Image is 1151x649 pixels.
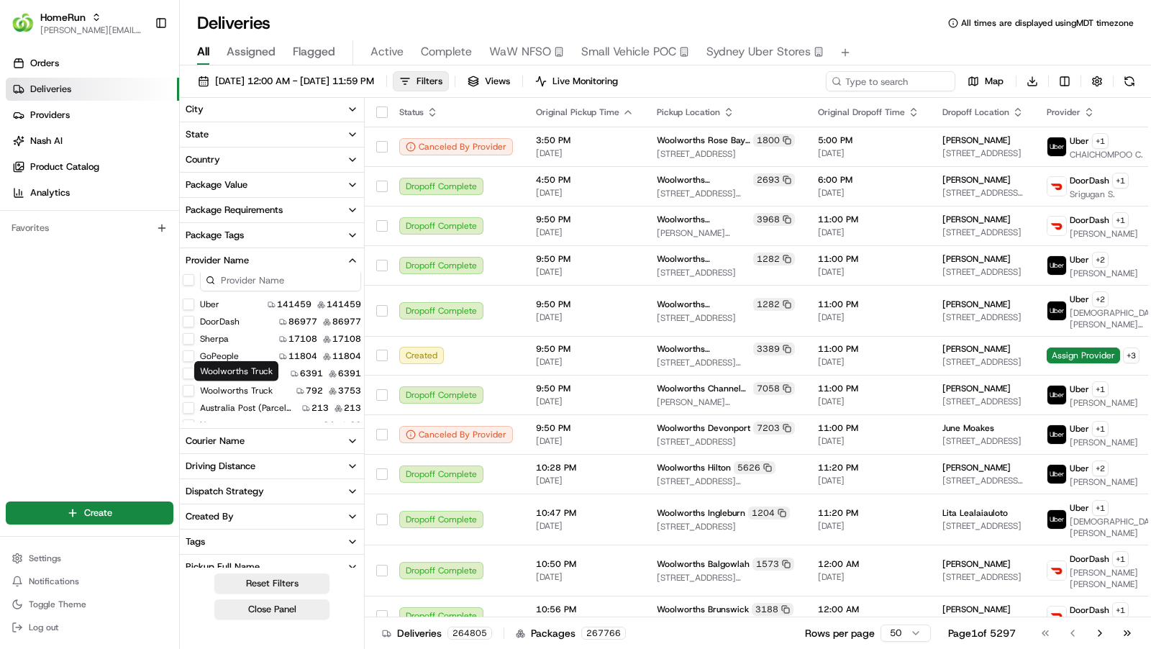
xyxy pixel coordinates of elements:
[942,520,1024,532] span: [STREET_ADDRESS]
[942,343,1011,355] span: [PERSON_NAME]
[818,187,919,199] span: [DATE]
[748,507,790,519] div: 1204
[14,248,37,271] img: Charles Folsom
[94,222,124,234] span: [DATE]
[536,383,634,394] span: 9:50 PM
[180,429,364,453] button: Courier Name
[180,530,364,554] button: Tags
[657,227,795,239] span: [PERSON_NAME][STREET_ADDRESS]
[1112,212,1129,228] button: +1
[536,227,634,238] span: [DATE]
[657,558,750,570] span: Woolworths Balgowlah
[1112,602,1129,618] button: +1
[818,174,919,186] span: 6:00 PM
[818,135,919,146] span: 5:00 PM
[536,520,634,532] span: [DATE]
[818,435,919,447] span: [DATE]
[447,627,492,640] div: 264805
[489,43,551,60] span: WaW NFSO
[1070,502,1089,514] span: Uber
[657,135,750,146] span: Woolworths Rose Bay - Direct to Boot Only
[1070,553,1109,565] span: DoorDash
[818,558,919,570] span: 12:00 AM
[818,343,919,355] span: 11:00 PM
[393,71,449,91] button: Filters
[350,419,361,431] span: 66
[818,507,919,519] span: 11:20 PM
[338,385,361,396] span: 3753
[1047,465,1066,484] img: uber-new-logo.jpeg
[180,454,364,478] button: Driving Distance
[942,312,1024,323] span: [STREET_ADDRESS]
[942,106,1009,118] span: Dropoff Location
[536,356,634,368] span: [DATE]
[399,138,513,155] button: Canceled By Provider
[657,507,745,519] span: Woolworths Ingleburn
[6,571,173,591] button: Notifications
[327,299,361,310] span: 141459
[29,321,110,335] span: Knowledge Base
[344,402,361,414] span: 213
[1070,214,1109,226] span: DoorDash
[657,312,795,324] span: [STREET_ADDRESS]
[288,333,317,345] span: 17108
[6,52,179,75] a: Orders
[119,261,124,273] span: •
[1070,294,1089,305] span: Uber
[215,75,374,88] span: [DATE] 12:00 AM - [DATE] 11:59 PM
[288,316,317,327] span: 86977
[942,396,1024,407] span: [STREET_ADDRESS]
[942,383,1011,394] span: [PERSON_NAME]
[1047,510,1066,529] img: uber-new-logo.jpeg
[536,343,634,355] span: 9:50 PM
[332,333,361,345] span: 17108
[942,462,1011,473] span: [PERSON_NAME]
[657,422,750,434] span: Woolworths Devonport
[657,267,795,278] span: [STREET_ADDRESS]
[961,17,1134,29] span: All times are displayed using MDT timezone
[536,174,634,186] span: 4:50 PM
[1047,106,1081,118] span: Provider
[186,535,205,548] div: Tags
[818,214,919,225] span: 11:00 PM
[818,396,919,407] span: [DATE]
[1047,256,1066,275] img: uber-new-logo.jpeg
[200,385,273,396] label: Woolworths Truck
[6,78,179,101] a: Deliveries
[14,137,40,163] img: 1736555255976-a54dd68f-1ca7-489b-9aae-adbdc363a1c4
[40,24,143,36] button: [PERSON_NAME][EMAIL_ADDRESS][DOMAIN_NAME]
[536,435,634,447] span: [DATE]
[536,135,634,146] span: 3:50 PM
[29,599,86,610] span: Toggle Theme
[818,604,919,615] span: 12:00 AM
[942,435,1024,447] span: [STREET_ADDRESS]
[1092,252,1109,268] button: +2
[942,475,1024,486] span: [STREET_ADDRESS][PERSON_NAME]
[399,426,513,443] button: Canceled By Provider
[485,75,510,88] span: Views
[6,181,179,204] a: Analytics
[86,222,91,234] span: •
[6,155,179,178] a: Product Catalog
[734,461,775,474] div: 5626
[300,368,323,379] span: 6391
[657,188,795,199] span: [STREET_ADDRESS][PERSON_NAME]
[536,147,634,159] span: [DATE]
[536,253,634,265] span: 9:50 PM
[84,507,112,519] span: Create
[942,299,1011,310] span: [PERSON_NAME]
[753,134,795,147] div: 1800
[311,402,329,414] span: 213
[1047,425,1066,444] img: uber-new-logo.jpeg
[194,361,278,381] div: Woolworths Truck
[536,604,634,615] span: 10:56 PM
[200,268,361,291] input: Provider Name
[382,626,492,640] div: Deliveries
[581,627,626,640] div: 267766
[245,141,262,158] button: Start new chat
[223,183,262,201] button: See all
[65,151,198,163] div: We're available if you need us!
[6,6,149,40] button: HomeRunHomeRun[PERSON_NAME][EMAIL_ADDRESS][DOMAIN_NAME]
[818,475,919,486] span: [DATE]
[552,75,618,88] span: Live Monitoring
